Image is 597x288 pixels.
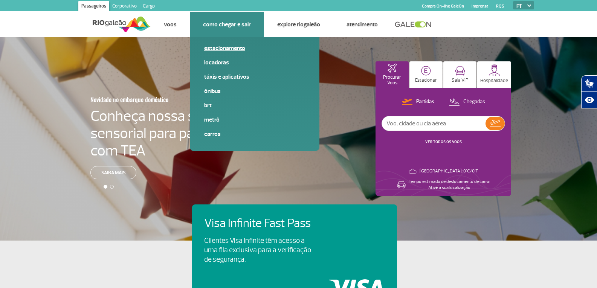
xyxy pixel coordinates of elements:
a: Compra On-line GaleOn [422,4,464,9]
div: Plugin de acessibilidade da Hand Talk. [581,75,597,108]
p: Hospitalidade [480,78,508,84]
button: Procurar Voos [376,61,409,88]
a: Como chegar e sair [203,21,251,28]
img: carParkingHome.svg [421,66,431,76]
a: Atendimento [347,21,378,28]
p: Clientes Visa Infinite têm acesso a uma fila exclusiva para a verificação de segurança. [204,236,311,264]
input: Voo, cidade ou cia aérea [382,116,486,131]
a: Ônibus [204,87,305,95]
a: Táxis e aplicativos [204,73,305,81]
a: Explore RIOgaleão [277,21,320,28]
button: Hospitalidade [477,61,511,88]
button: Chegadas [447,97,487,107]
h4: Conheça nossa sala sensorial para passageiros com TEA [90,107,253,159]
a: Cargo [140,1,158,13]
a: Locadoras [204,58,305,67]
p: Sala VIP [452,78,469,83]
a: Saiba mais [90,166,136,179]
p: Partidas [416,98,434,105]
a: VER TODOS OS VOOS [425,139,462,144]
p: Estacionar [415,78,437,83]
h4: Visa Infinite Fast Pass [204,216,324,230]
button: Abrir recursos assistivos. [581,92,597,108]
p: Chegadas [463,98,485,105]
p: Tempo estimado de deslocamento de carro: Ative a sua localização [409,179,490,191]
button: Sala VIP [443,61,476,88]
a: Imprensa [472,4,489,9]
a: Voos [164,21,177,28]
a: Visa Infinite Fast PassClientes Visa Infinite têm acesso a uma fila exclusiva para a verificação ... [204,216,385,264]
img: hospitality.svg [489,64,500,76]
a: Corporativo [109,1,140,13]
a: Metrô [204,116,305,124]
h3: Novidade no embarque doméstico [90,91,216,107]
a: RQS [496,4,504,9]
a: Passageiros [78,1,109,13]
img: vipRoom.svg [455,66,465,76]
button: Abrir tradutor de língua de sinais. [581,75,597,92]
button: Partidas [400,97,437,107]
a: Carros [204,130,305,138]
a: Estacionamento [204,44,305,52]
p: [GEOGRAPHIC_DATA]: 0°C/0°F [420,168,478,174]
p: Procurar Voos [379,75,405,86]
button: VER TODOS OS VOOS [423,139,464,145]
img: airplaneHomeActive.svg [388,64,397,73]
a: BRT [204,101,305,110]
button: Estacionar [409,61,443,88]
